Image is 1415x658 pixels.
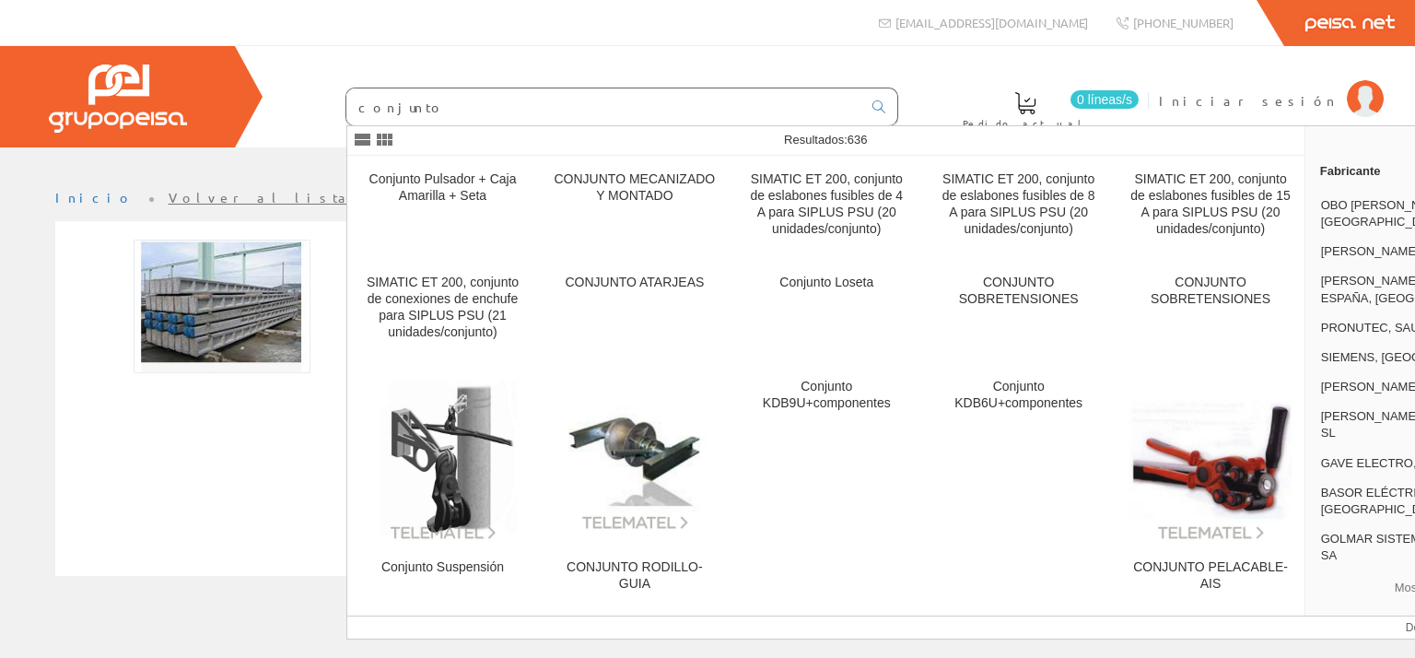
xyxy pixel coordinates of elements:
[779,275,873,289] font: Conjunto Loseta
[1115,260,1305,362] a: CONJUNTO SOBRETENSIONES
[963,116,1088,130] font: Pedido actual
[923,157,1114,259] a: SIMATIC ET 200, conjunto de eslabones fusibles de 8 A para SIPLUS PSU (20 unidades/conjunto)
[539,260,730,362] a: CONJUNTO ATARJEAS
[169,189,532,206] a: Volver al listado de productos
[942,171,1095,236] font: SIMATIC ET 200, conjunto de eslabones fusibles de 8 A para SIPLUS PSU (20 unidades/conjunto)
[1130,171,1291,236] font: SIMATIC ET 200, conjunto de eslabones fusibles de 15 A para SIPLUS PSU (20 unidades/conjunto)
[731,364,922,614] a: Conjunto KDB9U+componentes
[1133,15,1234,30] font: [PHONE_NUMBER]
[381,559,504,574] font: Conjunto Suspensión
[362,381,523,542] img: Conjunto Suspensión
[567,559,703,591] font: CONJUNTO RODILLO-GUIA
[763,379,891,410] font: Conjunto KDB9U+componentes
[347,364,538,614] a: Conjunto Suspensión Conjunto Suspensión
[731,260,922,362] a: Conjunto Loseta
[347,157,538,259] a: Conjunto Pulsador + Caja Amarilla + Seta
[1129,381,1291,542] img: CONJUNTO PELACABLE-AIS
[1159,92,1338,109] font: Iniciar sesión
[1133,559,1288,591] font: CONJUNTO PELACABLE-AIS
[1115,157,1305,259] a: SIMATIC ET 200, conjunto de eslabones fusibles de 15 A para SIPLUS PSU (20 unidades/conjunto)
[539,157,730,259] a: CONJUNTO MECANIZADO Y MONTADO
[346,88,861,125] input: Buscar ...
[49,65,187,133] img: Grupo Peisa
[848,133,868,147] font: 636
[554,391,715,533] img: CONJUNTO RODILLO-GUIA
[555,171,716,203] font: CONJUNTO MECANIZADO Y MONTADO
[895,15,1088,30] font: [EMAIL_ADDRESS][DOMAIN_NAME]
[1151,275,1270,306] font: CONJUNTO SOBRETENSIONES
[1159,76,1384,94] a: Iniciar sesión
[347,260,538,362] a: SIMATIC ET 200, conjunto de conexiones de enchufe para SIPLUS PSU (21 unidades/conjunto)
[1077,92,1132,107] font: 0 líneas/s
[539,364,730,614] a: CONJUNTO RODILLO-GUIA CONJUNTO RODILLO-GUIA
[1115,364,1305,614] a: CONJUNTO PELACABLE-AIS CONJUNTO PELACABLE-AIS
[923,260,1114,362] a: CONJUNTO SOBRETENSIONES
[369,171,517,203] font: Conjunto Pulsador + Caja Amarilla + Seta
[784,133,848,147] font: Resultados:
[55,189,134,206] a: Inicio
[959,275,1079,306] font: CONJUNTO SOBRETENSIONES
[923,364,1114,614] a: Conjunto KDB6U+componentes
[954,379,1082,410] font: Conjunto KDB6U+componentes
[731,157,922,259] a: SIMATIC ET 200, conjunto de eslabones fusibles de 4 A para SIPLUS PSU (20 unidades/conjunto)
[134,240,310,373] img: Foto artículo Poste Hormigon Hv-630-9 (192x144.90566037736)
[367,275,519,339] font: SIMATIC ET 200, conjunto de conexiones de enchufe para SIPLUS PSU (21 unidades/conjunto)
[1320,164,1381,178] font: Fabricante
[750,171,903,236] font: SIMATIC ET 200, conjunto de eslabones fusibles de 4 A para SIPLUS PSU (20 unidades/conjunto)
[565,275,704,289] font: CONJUNTO ATARJEAS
